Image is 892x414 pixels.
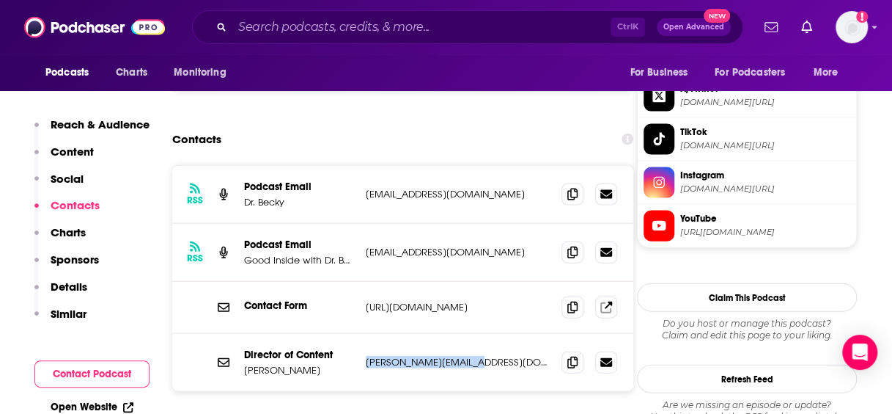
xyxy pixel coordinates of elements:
div: Search podcasts, credits, & more... [192,10,743,44]
button: Reach & Audience [34,117,150,145]
span: Instagram [680,169,850,182]
span: Monitoring [174,62,226,83]
button: Charts [34,225,86,253]
a: TikTok[DOMAIN_NAME][URL] [644,124,850,155]
span: Ctrl K [611,18,645,37]
h3: RSS [187,253,203,264]
button: Details [34,280,87,307]
a: X/Twitter[DOMAIN_NAME][URL] [644,81,850,112]
p: Director of Content [244,349,354,361]
p: Contacts [51,198,100,212]
button: Similar [34,307,86,334]
p: Reach & Audience [51,117,150,131]
p: [URL][DOMAIN_NAME] [366,301,550,313]
h3: RSS [187,195,203,206]
button: open menu [705,59,806,87]
a: Open Website [51,401,133,413]
p: [PERSON_NAME][EMAIL_ADDRESS][DOMAIN_NAME] [366,356,550,368]
button: Social [34,172,84,199]
p: Social [51,172,84,186]
img: User Profile [836,11,868,43]
span: YouTube [680,212,850,225]
p: [EMAIL_ADDRESS][DOMAIN_NAME] [366,246,550,258]
button: Open AdvancedNew [657,18,731,36]
button: Contacts [34,198,100,225]
span: For Podcasters [715,62,785,83]
span: More [814,62,838,83]
button: Show profile menu [836,11,868,43]
span: tiktok.com/@drbeckyatgoodinside [680,140,850,151]
span: Charts [116,62,147,83]
p: Podcast Email [244,181,354,193]
button: Claim This Podcast [637,283,857,312]
span: instagram.com/drbeckyatgoodinside [680,184,850,195]
a: Charts [106,59,156,87]
button: open menu [803,59,857,87]
span: twitter.com/GoodInside [680,97,850,108]
p: Dr. Becky [244,196,354,208]
a: Show notifications dropdown [759,15,784,40]
button: Sponsors [34,253,99,280]
h2: Contacts [172,126,221,153]
span: Do you host or manage this podcast? [637,318,857,330]
button: Content [34,145,94,172]
p: Good Inside with Dr. Becky Podcast Email [244,254,354,266]
span: Podcasts [45,62,89,83]
p: Podcast Email [244,239,354,251]
p: Charts [51,225,86,239]
a: YouTube[URL][DOMAIN_NAME] [644,211,850,241]
p: [EMAIL_ADDRESS][DOMAIN_NAME] [366,188,550,200]
span: https://www.youtube.com/@goodinside [680,227,850,238]
span: Logged in as PUPPublicity [836,11,868,43]
p: Similar [51,307,86,321]
div: Open Intercom Messenger [842,335,877,370]
span: Open Advanced [663,23,724,31]
span: For Business [630,62,688,83]
button: Refresh Feed [637,365,857,393]
button: open menu [35,59,108,87]
p: Sponsors [51,253,99,266]
p: Contact Form [244,299,354,312]
button: Contact Podcast [34,360,150,388]
a: Show notifications dropdown [795,15,818,40]
span: TikTok [680,126,850,139]
input: Search podcasts, credits, & more... [232,15,611,39]
svg: Add a profile image [856,11,868,23]
button: open menu [619,59,706,87]
div: Claim and edit this page to your liking. [637,318,857,341]
a: Instagram[DOMAIN_NAME][URL] [644,167,850,198]
p: Content [51,145,94,159]
span: New [704,9,730,23]
img: Podchaser - Follow, Share and Rate Podcasts [24,13,165,41]
p: [PERSON_NAME] [244,364,354,377]
button: open menu [163,59,245,87]
p: Details [51,280,87,294]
